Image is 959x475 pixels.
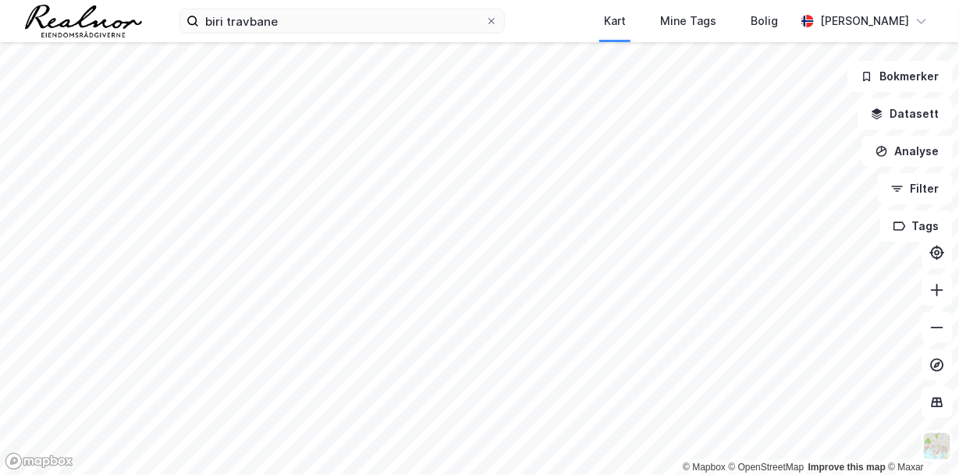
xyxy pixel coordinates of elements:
button: Bokmerker [847,61,953,92]
div: Kart [604,12,626,30]
a: Mapbox homepage [5,452,73,470]
img: realnor-logo.934646d98de889bb5806.png [25,5,142,37]
button: Analyse [862,136,953,167]
a: Improve this map [808,462,886,473]
div: Kontrollprogram for chat [881,400,959,475]
button: Tags [880,211,953,242]
div: [PERSON_NAME] [820,12,909,30]
div: Bolig [751,12,778,30]
a: Mapbox [683,462,726,473]
a: OpenStreetMap [729,462,804,473]
button: Filter [878,173,953,204]
input: Søk på adresse, matrikkel, gårdeiere, leietakere eller personer [199,9,485,33]
iframe: Chat Widget [881,400,959,475]
div: Mine Tags [660,12,716,30]
button: Datasett [858,98,953,129]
